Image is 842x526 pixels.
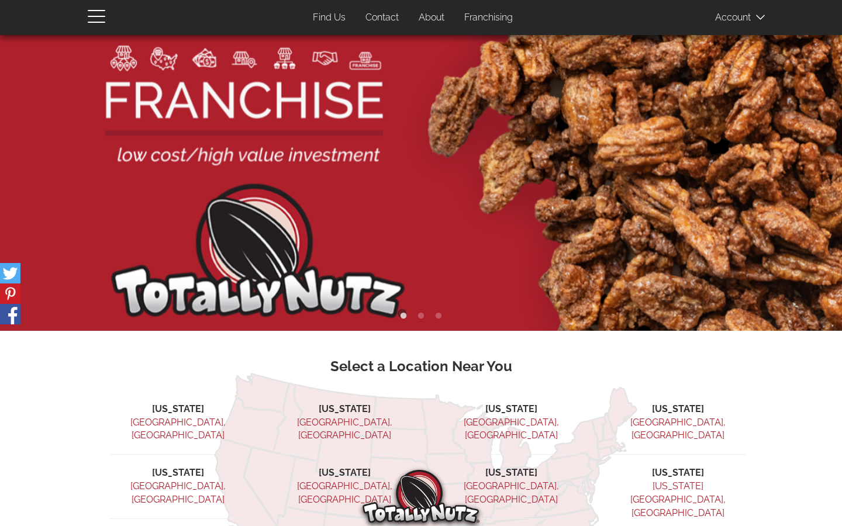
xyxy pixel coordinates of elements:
button: 2 of 3 [415,310,427,322]
button: 3 of 3 [433,310,444,322]
a: [GEOGRAPHIC_DATA], [GEOGRAPHIC_DATA] [130,417,226,441]
button: 1 of 3 [398,310,409,322]
a: [GEOGRAPHIC_DATA], [GEOGRAPHIC_DATA] [464,480,559,505]
li: [US_STATE] [610,403,746,416]
a: Contact [357,6,408,29]
a: [GEOGRAPHIC_DATA], [GEOGRAPHIC_DATA] [130,480,226,505]
a: [GEOGRAPHIC_DATA], [GEOGRAPHIC_DATA] [297,480,392,505]
li: [US_STATE] [610,466,746,480]
li: [US_STATE] [444,403,579,416]
a: About [410,6,453,29]
a: Find Us [304,6,354,29]
a: [GEOGRAPHIC_DATA], [GEOGRAPHIC_DATA] [297,417,392,441]
a: [GEOGRAPHIC_DATA], [GEOGRAPHIC_DATA] [464,417,559,441]
img: Totally Nutz Logo [363,470,479,523]
a: [GEOGRAPHIC_DATA], [GEOGRAPHIC_DATA] [630,417,726,441]
li: [US_STATE] [111,466,246,480]
li: [US_STATE] [444,466,579,480]
li: [US_STATE] [277,403,412,416]
h3: Select a Location Near You [96,359,746,374]
li: [US_STATE] [277,466,412,480]
a: [US_STATE][GEOGRAPHIC_DATA], [GEOGRAPHIC_DATA] [630,480,726,518]
a: Franchising [455,6,522,29]
li: [US_STATE] [111,403,246,416]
